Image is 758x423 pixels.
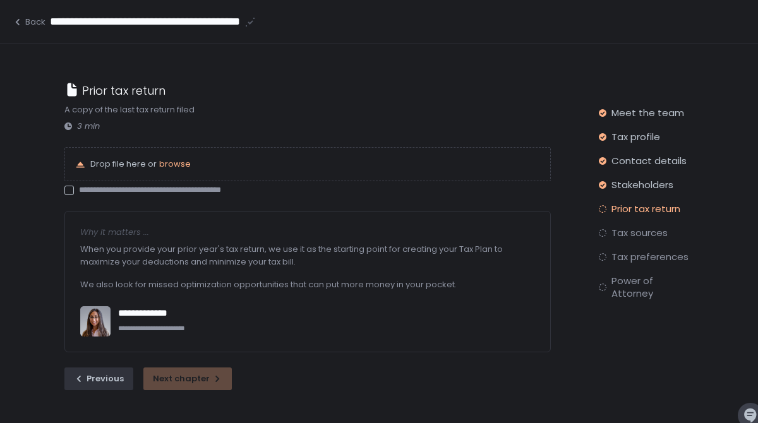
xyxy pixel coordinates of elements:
[611,227,668,239] span: Tax sources
[611,155,687,167] span: Contact details
[64,104,551,116] div: A copy of the last tax return filed
[80,227,535,238] div: Why it matters ...
[611,131,660,143] span: Tax profile
[90,158,191,170] p: Drop file here or
[80,273,535,296] div: We also look for missed optimization opportunities that can put more money in your pocket.
[611,107,684,119] span: Meet the team
[64,367,133,390] button: Previous
[611,251,689,263] span: Tax preferences
[159,158,191,170] span: browse
[82,82,165,99] h1: Prior tax return
[74,373,124,384] div: Previous
[611,203,680,215] span: Prior tax return
[159,158,191,170] button: browse
[13,16,45,28] button: Back
[611,179,673,191] span: Stakeholders
[611,275,694,300] span: Power of Attorney
[80,238,535,273] div: When you provide your prior year's tax return, we use it as the starting point for creating your ...
[64,121,551,132] div: 3 min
